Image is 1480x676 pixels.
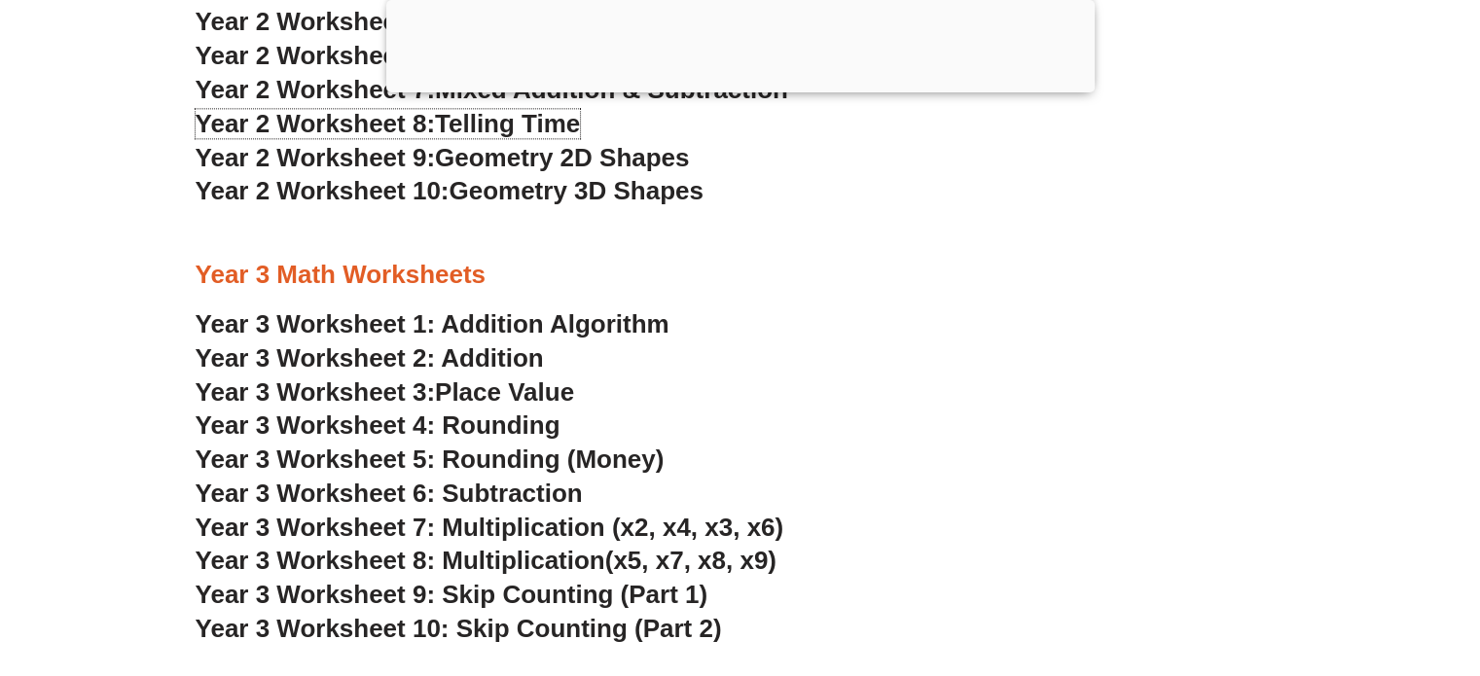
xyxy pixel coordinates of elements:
a: Year 3 Worksheet 8: Multiplication(x5, x7, x8, x9) [196,546,776,575]
a: Year 3 Worksheet 3:Place Value [196,377,575,407]
a: Year 3 Worksheet 4: Rounding [196,410,560,440]
a: Year 2 Worksheet 6:Subtraction [196,41,576,70]
a: Year 2 Worksheet 9:Geometry 2D Shapes [196,143,690,172]
span: Geometry 3D Shapes [449,176,703,205]
a: Year 2 Worksheet 10:Geometry 3D Shapes [196,176,704,205]
span: Year 2 Worksheet 7: [196,75,436,104]
span: Year 2 Worksheet 5: [196,7,436,36]
span: Year 2 Worksheet 6: [196,41,436,70]
span: Year 2 Worksheet 10: [196,176,450,205]
span: Year 2 Worksheet 9: [196,143,436,172]
a: Year 3 Worksheet 7: Multiplication (x2, x4, x3, x6) [196,513,784,542]
span: (x5, x7, x8, x9) [605,546,776,575]
span: Year 2 Worksheet 8: [196,109,436,138]
a: Year 3 Worksheet 1: Addition Algorithm [196,309,669,338]
iframe: Chat Widget [1156,457,1480,676]
a: Year 3 Worksheet 2: Addition [196,343,544,373]
h3: Year 3 Math Worksheets [196,259,1285,292]
a: Year 3 Worksheet 6: Subtraction [196,479,583,508]
a: Year 2 Worksheet 8:Telling Time [196,109,581,138]
a: Year 3 Worksheet 9: Skip Counting (Part 1) [196,580,708,609]
a: Year 3 Worksheet 5: Rounding (Money) [196,445,665,474]
span: Telling Time [435,109,580,138]
span: Place Value [435,377,574,407]
span: Year 3 Worksheet 3: [196,377,436,407]
a: Year 2 Worksheet 7:Mixed Addition & Subtraction [196,75,788,104]
span: Geometry 2D Shapes [435,143,689,172]
a: Year 3 Worksheet 10: Skip Counting (Part 2) [196,614,722,643]
span: Year 3 Worksheet 8: Multiplication [196,546,605,575]
a: Year 2 Worksheet 5:Addition [196,7,538,36]
span: Mixed Addition & Subtraction [435,75,788,104]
